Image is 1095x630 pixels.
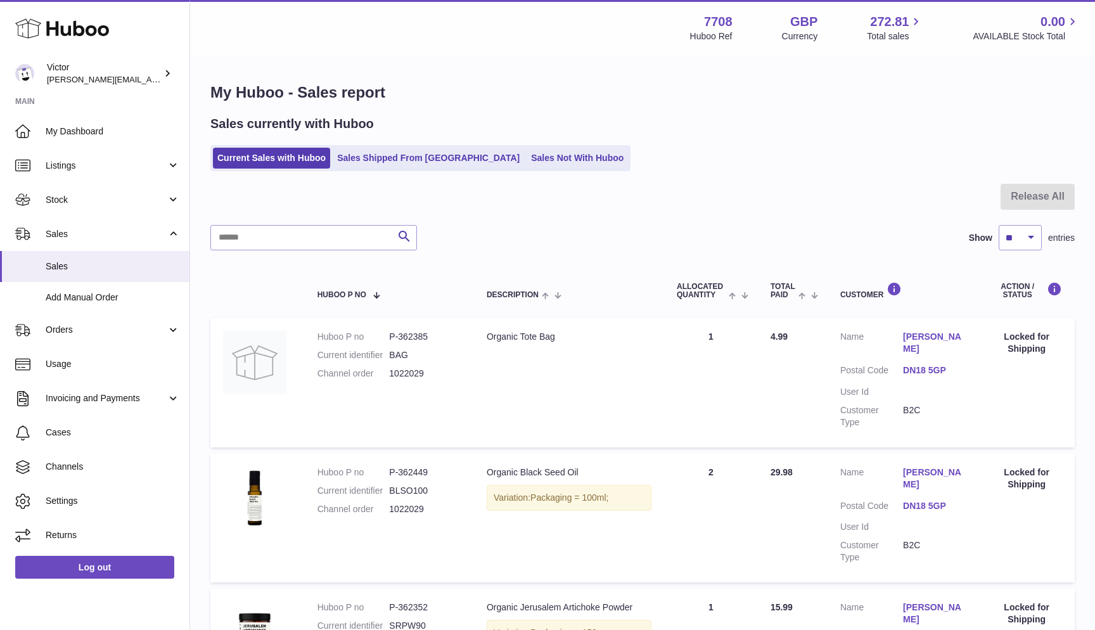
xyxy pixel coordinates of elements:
[840,466,903,494] dt: Name
[840,539,903,563] dt: Customer Type
[903,331,966,355] a: [PERSON_NAME]
[840,500,903,515] dt: Postal Code
[790,13,817,30] strong: GBP
[317,368,390,380] dt: Channel order
[46,358,180,370] span: Usage
[1048,232,1075,244] span: entries
[903,601,966,626] a: [PERSON_NAME]
[317,349,390,361] dt: Current identifier
[47,74,254,84] span: [PERSON_NAME][EMAIL_ADDRESS][DOMAIN_NAME]
[46,160,167,172] span: Listings
[690,30,733,42] div: Huboo Ref
[15,64,34,83] img: victor@erbology.co
[527,148,628,169] a: Sales Not With Huboo
[1041,13,1065,30] span: 0.00
[223,331,286,394] img: no-photo.jpg
[487,466,651,479] div: Organic Black Seed Oil
[840,331,903,358] dt: Name
[210,115,374,132] h2: Sales currently with Huboo
[771,467,793,477] span: 29.98
[903,500,966,512] a: DN18 5GP
[317,601,390,614] dt: Huboo P no
[317,485,390,497] dt: Current identifier
[991,282,1062,299] div: Action / Status
[664,318,758,447] td: 1
[840,601,903,629] dt: Name
[487,601,651,614] div: Organic Jerusalem Artichoke Powder
[969,232,992,244] label: Show
[389,503,461,515] dd: 1022029
[46,324,167,336] span: Orders
[333,148,524,169] a: Sales Shipped From [GEOGRAPHIC_DATA]
[46,125,180,138] span: My Dashboard
[46,529,180,541] span: Returns
[973,30,1080,42] span: AVAILABLE Stock Total
[530,492,608,503] span: Packaging = 100ml;
[487,331,651,343] div: Organic Tote Bag
[771,283,795,299] span: Total paid
[867,30,923,42] span: Total sales
[991,331,1062,355] div: Locked for Shipping
[389,331,461,343] dd: P-362385
[46,461,180,473] span: Channels
[46,427,180,439] span: Cases
[389,368,461,380] dd: 1022029
[991,466,1062,491] div: Locked for Shipping
[867,13,923,42] a: 272.81 Total sales
[389,485,461,497] dd: BLSO100
[840,521,903,533] dt: User Id
[46,260,180,273] span: Sales
[840,404,903,428] dt: Customer Type
[840,282,966,299] div: Customer
[677,283,726,299] span: ALLOCATED Quantity
[487,291,539,299] span: Description
[389,466,461,479] dd: P-362449
[389,349,461,361] dd: BAG
[903,539,966,563] dd: B2C
[46,228,167,240] span: Sales
[46,392,167,404] span: Invoicing and Payments
[317,466,390,479] dt: Huboo P no
[46,194,167,206] span: Stock
[317,331,390,343] dt: Huboo P no
[903,466,966,491] a: [PERSON_NAME]
[840,364,903,380] dt: Postal Code
[973,13,1080,42] a: 0.00 AVAILABLE Stock Total
[223,466,286,530] img: 77081700559267.jpg
[317,503,390,515] dt: Channel order
[46,495,180,507] span: Settings
[47,61,161,86] div: Victor
[771,602,793,612] span: 15.99
[771,331,788,342] span: 4.99
[210,82,1075,103] h1: My Huboo - Sales report
[389,601,461,614] dd: P-362352
[213,148,330,169] a: Current Sales with Huboo
[903,364,966,376] a: DN18 5GP
[15,556,174,579] a: Log out
[782,30,818,42] div: Currency
[317,291,366,299] span: Huboo P no
[870,13,909,30] span: 272.81
[664,454,758,582] td: 2
[704,13,733,30] strong: 7708
[903,404,966,428] dd: B2C
[46,292,180,304] span: Add Manual Order
[840,386,903,398] dt: User Id
[991,601,1062,626] div: Locked for Shipping
[487,485,651,511] div: Variation:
